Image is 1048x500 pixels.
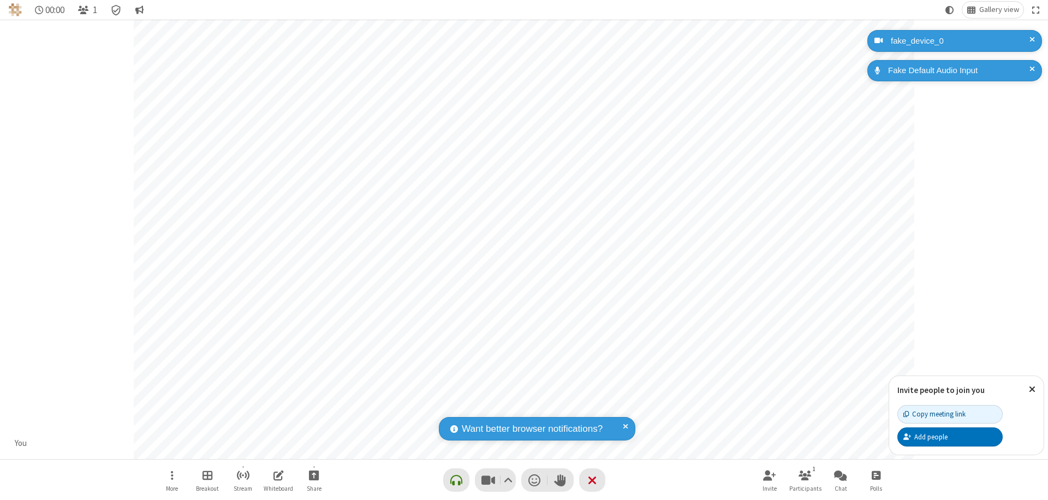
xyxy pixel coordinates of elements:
[166,485,178,492] span: More
[897,405,1003,424] button: Copy meeting link
[227,465,259,496] button: Start streaming
[897,385,985,395] label: Invite people to join you
[809,464,819,474] div: 1
[835,485,847,492] span: Chat
[897,427,1003,446] button: Add people
[45,5,64,15] span: 00:00
[941,2,958,18] button: Using system theme
[824,465,857,496] button: Open chat
[547,468,574,492] button: Raise hand
[11,437,31,450] div: You
[130,2,148,18] button: Conversation
[9,3,22,16] img: QA Selenium DO NOT DELETE OR CHANGE
[789,485,821,492] span: Participants
[860,465,892,496] button: Open poll
[307,485,321,492] span: Share
[93,5,97,15] span: 1
[884,64,1034,77] div: Fake Default Audio Input
[962,2,1023,18] button: Change layout
[443,468,469,492] button: Connect your audio
[870,485,882,492] span: Polls
[475,468,516,492] button: Stop video (⌘+Shift+V)
[264,485,293,492] span: Whiteboard
[191,465,224,496] button: Manage Breakout Rooms
[979,5,1019,14] span: Gallery view
[887,35,1034,47] div: fake_device_0
[196,485,219,492] span: Breakout
[156,465,188,496] button: Open menu
[763,485,777,492] span: Invite
[297,465,330,496] button: Start sharing
[462,422,603,436] span: Want better browser notifications?
[789,465,821,496] button: Open participant list
[501,468,515,492] button: Video setting
[753,465,786,496] button: Invite participants (⌘+Shift+I)
[903,409,966,419] div: Copy meeting link
[73,2,102,18] button: Open participant list
[1028,2,1044,18] button: Fullscreen
[31,2,69,18] div: Timer
[262,465,295,496] button: Open shared whiteboard
[521,468,547,492] button: Send a reaction
[579,468,605,492] button: End or leave meeting
[1021,376,1044,403] button: Close popover
[234,485,252,492] span: Stream
[106,2,127,18] div: Meeting details Encryption enabled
